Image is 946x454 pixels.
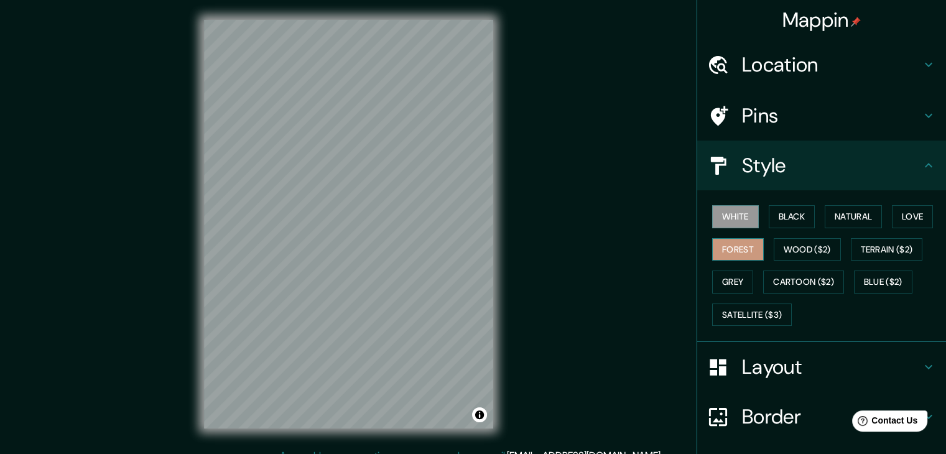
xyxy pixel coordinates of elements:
h4: Style [742,153,921,178]
h4: Layout [742,354,921,379]
button: Terrain ($2) [851,238,923,261]
div: Border [697,392,946,442]
button: Satellite ($3) [712,303,792,327]
iframe: Help widget launcher [835,405,932,440]
button: Natural [825,205,882,228]
div: Location [697,40,946,90]
h4: Mappin [782,7,861,32]
canvas: Map [204,20,493,429]
button: Blue ($2) [854,271,912,294]
button: Toggle attribution [472,407,487,422]
button: White [712,205,759,228]
button: Love [892,205,933,228]
button: Grey [712,271,753,294]
button: Wood ($2) [774,238,841,261]
h4: Location [742,52,921,77]
button: Forest [712,238,764,261]
button: Cartoon ($2) [763,271,844,294]
img: pin-icon.png [851,17,861,27]
h4: Pins [742,103,921,128]
h4: Border [742,404,921,429]
button: Black [769,205,815,228]
div: Pins [697,91,946,141]
div: Style [697,141,946,190]
div: Layout [697,342,946,392]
